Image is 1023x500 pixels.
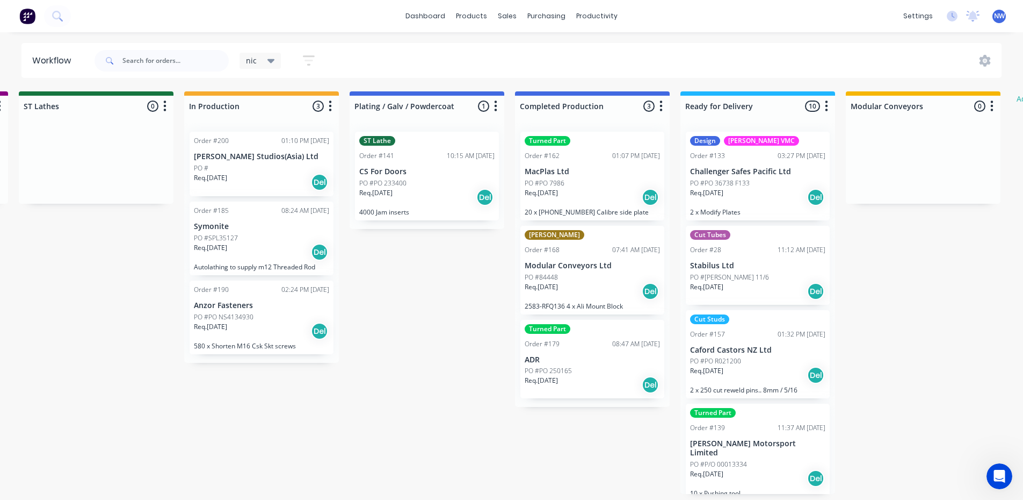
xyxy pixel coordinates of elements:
div: Order #28 [690,245,721,255]
img: Factory [19,8,35,24]
p: Challenger Safes Pacific Ltd [690,167,825,176]
div: [PERSON_NAME]Order #16807:41 AM [DATE]Modular Conveyors LtdPO #84448Req.[DATE]Del2583-RFQ136 4 x ... [520,226,664,315]
div: Order #157 [690,330,725,339]
p: 4000 Jam inserts [359,208,495,216]
a: dashboard [400,8,451,24]
div: Del [476,189,494,206]
div: Cut Studs [690,315,729,324]
div: Order #200 [194,136,229,146]
p: Req. [DATE] [525,188,558,198]
p: PO #84448 [525,273,558,282]
div: Order #190 [194,285,229,295]
div: productivity [571,8,623,24]
div: 01:10 PM [DATE] [281,136,329,146]
p: Req. [DATE] [690,188,723,198]
div: products [451,8,492,24]
p: PO #PO R021200 [690,356,741,366]
p: PO #PO 36738 F133 [690,178,750,188]
div: Cut StudsOrder #15701:32 PM [DATE]Caford Castors NZ LtdPO #PO R021200Req.[DATE]Del2 x 250 cut rew... [686,310,830,399]
div: 01:07 PM [DATE] [612,151,660,161]
p: Req. [DATE] [690,282,723,292]
div: Order #19002:24 PM [DATE]Anzor FastenersPO #PO NS4134930Req.[DATE]Del580 x Shorten M16 Csk Skt sc... [190,281,333,354]
p: PO #PO 233400 [359,178,407,188]
div: 11:12 AM [DATE] [778,245,825,255]
div: Cut Tubes [690,230,730,240]
p: PO #[PERSON_NAME] 11/6 [690,273,769,282]
p: 10 x Pushing tool [690,489,825,497]
p: 2 x 250 cut reweld pins.. 8mm / 5/16 [690,386,825,394]
p: MacPlas Ltd [525,167,660,176]
div: Del [807,189,824,206]
p: Req. [DATE] [690,366,723,376]
div: Design [690,136,720,146]
p: Stabilus Ltd [690,261,825,270]
div: Design[PERSON_NAME] VMCOrder #13303:27 PM [DATE]Challenger Safes Pacific LtdPO #PO 36738 F133Req.... [686,132,830,220]
div: 07:41 AM [DATE] [612,245,660,255]
div: purchasing [522,8,571,24]
div: Del [311,323,328,340]
div: 10:15 AM [DATE] [447,151,495,161]
p: PO #PO NS4134930 [194,312,253,322]
div: 03:27 PM [DATE] [778,151,825,161]
p: Req. [DATE] [194,173,227,183]
p: Anzor Fasteners [194,301,329,310]
div: Order #185 [194,206,229,216]
p: CS For Doors [359,167,495,176]
p: Req. [DATE] [525,376,558,385]
div: 11:37 AM [DATE] [778,423,825,433]
p: Symonite [194,222,329,231]
p: 580 x Shorten M16 Csk Skt screws [194,342,329,350]
span: nic [246,55,257,66]
div: Turned Part [525,136,570,146]
div: ST Lathe [359,136,395,146]
p: Req. [DATE] [525,282,558,292]
p: [PERSON_NAME] Studios(Asia) Ltd [194,152,329,161]
p: 2 x Modify Plates [690,208,825,216]
div: Workflow [32,54,76,67]
div: Order #133 [690,151,725,161]
div: Order #168 [525,245,560,255]
div: 08:24 AM [DATE] [281,206,329,216]
div: Del [642,283,659,300]
div: [PERSON_NAME] [525,230,584,240]
p: 20 x [PHONE_NUMBER] Calibre side plate [525,208,660,216]
div: Turned Part [525,324,570,334]
div: Del [311,244,328,261]
div: Order #141 [359,151,394,161]
p: PO #SPL35127 [194,233,238,243]
p: [PERSON_NAME] Motorsport Limited [690,439,825,458]
p: PO # [194,163,208,173]
p: Modular Conveyors Ltd [525,261,660,270]
div: Del [807,470,824,487]
div: 01:32 PM [DATE] [778,330,825,339]
div: Order #162 [525,151,560,161]
p: 2583-RFQ136 4 x Ali Mount Block [525,302,660,310]
input: Search for orders... [122,50,229,72]
div: Del [807,367,824,384]
div: sales [492,8,522,24]
p: Req. [DATE] [690,469,723,479]
div: 02:24 PM [DATE] [281,285,329,295]
iframe: Intercom live chat [986,463,1012,489]
p: Req. [DATE] [194,322,227,332]
div: Del [807,283,824,300]
div: ST LatheOrder #14110:15 AM [DATE]CS For DoorsPO #PO 233400Req.[DATE]Del4000 Jam inserts [355,132,499,220]
div: Order #179 [525,339,560,349]
div: Del [642,189,659,206]
p: PO #P/O 00013334 [690,460,747,469]
span: NW [994,11,1005,21]
div: Turned PartOrder #17908:47 AM [DATE]ADRPO #PO 250165Req.[DATE]Del [520,320,664,399]
p: PO #PO 7986 [525,178,564,188]
div: [PERSON_NAME] VMC [724,136,799,146]
div: Del [311,174,328,191]
p: Caford Castors NZ Ltd [690,346,825,355]
div: 08:47 AM [DATE] [612,339,660,349]
div: Turned PartOrder #16201:07 PM [DATE]MacPlas LtdPO #PO 7986Req.[DATE]Del20 x [PHONE_NUMBER] Calibr... [520,132,664,220]
div: Order #139 [690,423,725,433]
p: Autolathing to supply m12 Threaded Rod [194,263,329,271]
div: Del [642,376,659,394]
div: settings [898,8,938,24]
div: Turned Part [690,408,736,418]
p: PO #PO 250165 [525,366,572,376]
div: Order #20001:10 PM [DATE][PERSON_NAME] Studios(Asia) LtdPO #Req.[DATE]Del [190,132,333,196]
